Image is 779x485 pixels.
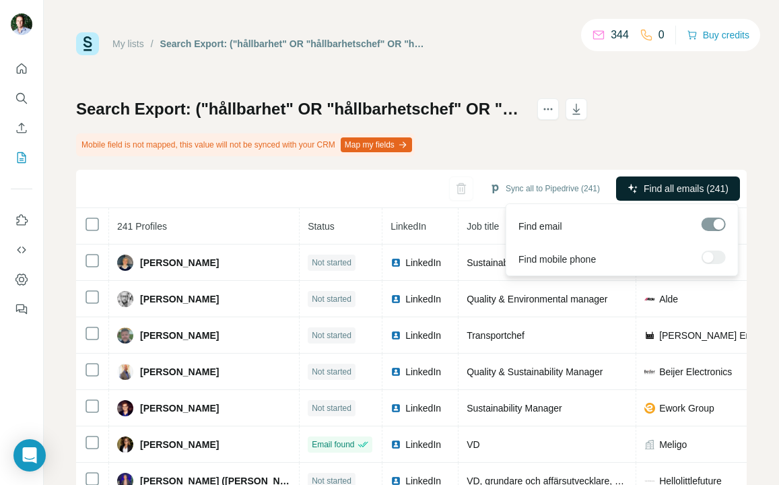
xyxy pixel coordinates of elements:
span: 241 Profiles [117,221,167,232]
span: [PERSON_NAME] [140,438,219,451]
img: LinkedIn logo [391,257,401,268]
span: Not started [312,402,351,414]
span: Quality & Environmental manager [467,294,607,304]
span: LinkedIn [391,221,426,232]
div: Mobile field is not mapped, this value will not be synced with your CRM [76,133,415,156]
span: VD [467,439,479,450]
span: Not started [312,257,351,269]
img: Avatar [117,327,133,344]
img: company-logo [644,294,655,304]
span: LinkedIn [405,256,441,269]
img: LinkedIn logo [391,403,401,414]
button: actions [537,98,559,120]
span: Not started [312,293,351,305]
button: Search [11,86,32,110]
button: Feedback [11,297,32,321]
a: My lists [112,38,144,49]
button: Buy credits [687,26,749,44]
button: Enrich CSV [11,116,32,140]
span: [PERSON_NAME] [140,401,219,415]
span: [PERSON_NAME] [140,329,219,342]
span: [PERSON_NAME] [140,365,219,379]
span: Find email [518,220,562,233]
span: LinkedIn [405,329,441,342]
button: Map my fields [341,137,412,152]
img: LinkedIn logo [391,294,401,304]
span: Not started [312,366,351,378]
span: [PERSON_NAME] [140,256,219,269]
img: Avatar [117,400,133,416]
img: LinkedIn logo [391,439,401,450]
span: Email found [312,439,354,451]
span: [PERSON_NAME] [140,292,219,306]
p: 0 [658,27,665,43]
img: Avatar [117,291,133,307]
li: / [151,37,154,51]
img: company-logo [644,366,655,377]
h1: Search Export: ("hållbarhet" OR "hållbarhetschef" OR "hållbarhetsansvarig" OR "hållbarhetssamordn... [76,98,525,120]
span: Meligo [659,438,687,451]
span: Beijer Electronics [659,365,732,379]
img: Surfe Logo [76,32,99,55]
button: Find all emails (241) [616,176,740,201]
button: Use Surfe API [11,238,32,262]
button: Dashboard [11,267,32,292]
span: Not started [312,329,351,342]
span: Find mobile phone [518,253,596,266]
button: Sync all to Pipedrive (241) [480,179,609,199]
span: LinkedIn [405,365,441,379]
span: Job title [467,221,499,232]
img: Avatar [117,255,133,271]
span: Alde [659,292,678,306]
img: company-logo [644,330,655,341]
button: My lists [11,145,32,170]
span: Sustainability Manager [467,403,562,414]
img: Avatar [117,364,133,380]
span: Transportchef [467,330,524,341]
span: Quality & Sustainability Manager [467,366,603,377]
img: company-logo [644,403,655,414]
img: LinkedIn logo [391,330,401,341]
span: Status [308,221,335,232]
span: LinkedIn [405,292,441,306]
div: Search Export: ("hållbarhet" OR "hållbarhetschef" OR "hållbarhetsansvarig" OR "hållbarhetssamordn... [160,37,428,51]
button: Quick start [11,57,32,81]
span: LinkedIn [405,401,441,415]
div: Open Intercom Messenger [13,439,46,472]
button: Use Surfe on LinkedIn [11,208,32,232]
img: Avatar [11,13,32,35]
img: LinkedIn logo [391,366,401,377]
span: LinkedIn [405,438,441,451]
span: Find all emails (241) [644,182,729,195]
p: 344 [611,27,629,43]
img: Avatar [117,437,133,453]
span: Ework Group [659,401,714,415]
span: Sustainability Manager [467,257,562,268]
